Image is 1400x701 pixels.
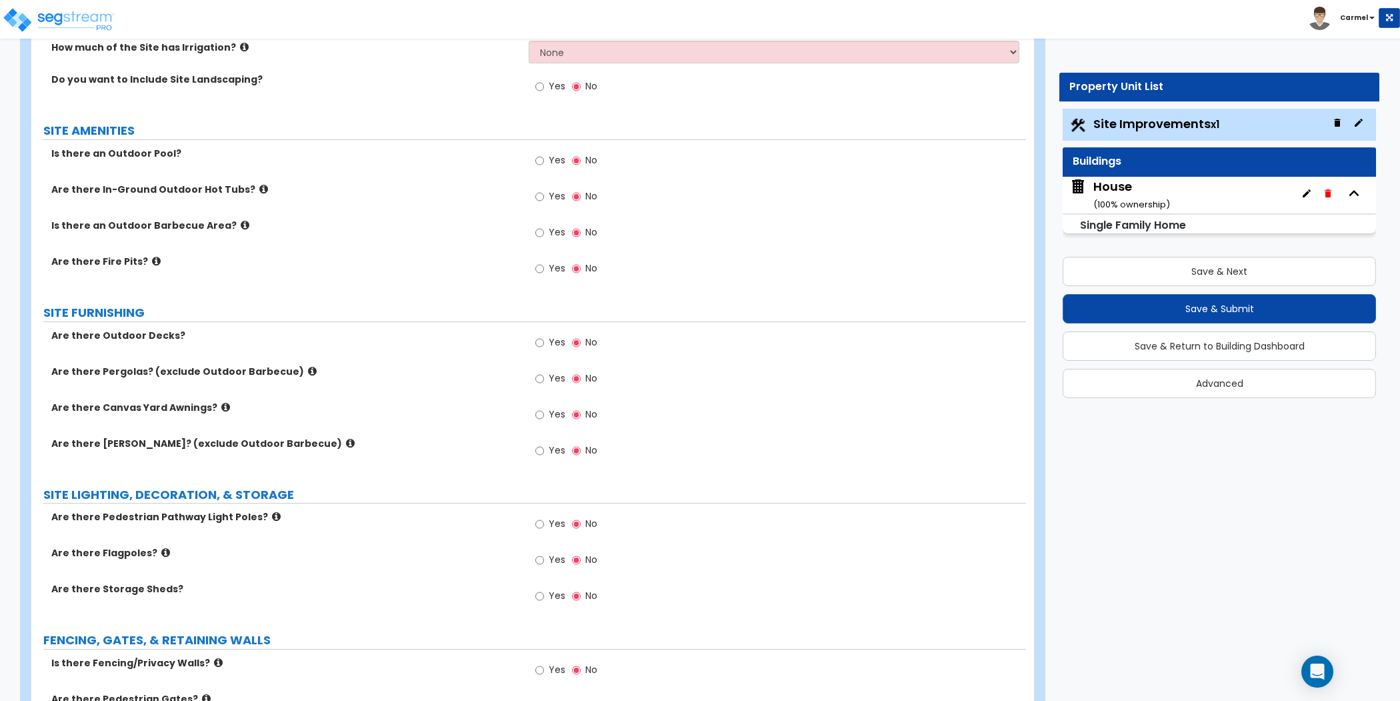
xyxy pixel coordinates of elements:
[572,79,581,94] input: No
[549,444,565,457] span: Yes
[1069,79,1369,95] div: Property Unit List
[535,408,544,422] input: Yes
[1301,656,1333,688] div: Open Intercom Messenger
[51,365,519,378] label: Are there Pergolas? (exclude Outdoor Barbecue)
[535,589,544,604] input: Yes
[1093,115,1219,132] span: Site Improvements
[572,444,581,458] input: No
[572,663,581,678] input: No
[535,372,544,386] input: Yes
[1069,178,1170,212] span: House
[549,79,565,93] span: Yes
[572,189,581,204] input: No
[585,589,597,602] span: No
[43,486,1026,504] label: SITE LIGHTING, DECORATION, & STORAGE
[549,225,565,239] span: Yes
[1063,369,1376,398] button: Advanced
[535,153,544,168] input: Yes
[549,261,565,275] span: Yes
[572,408,581,422] input: No
[572,372,581,386] input: No
[535,444,544,458] input: Yes
[43,304,1026,321] label: SITE FURNISHING
[51,329,519,342] label: Are there Outdoor Decks?
[549,372,565,385] span: Yes
[346,438,355,448] i: click for more info!
[535,79,544,94] input: Yes
[549,153,565,167] span: Yes
[572,553,581,568] input: No
[572,517,581,532] input: No
[549,553,565,566] span: Yes
[1063,294,1376,323] button: Save & Submit
[308,366,317,376] i: click for more info!
[259,184,268,194] i: click for more info!
[549,189,565,203] span: Yes
[51,41,519,54] label: How much of the Site has Irrigation?
[585,335,597,349] span: No
[51,219,519,232] label: Is there an Outdoor Barbecue Area?
[535,261,544,276] input: Yes
[43,632,1026,649] label: FENCING, GATES, & RETAINING WALLS
[214,658,223,668] i: click for more info!
[51,255,519,268] label: Are there Fire Pits?
[1308,7,1331,30] img: avatar.png
[535,553,544,568] input: Yes
[585,153,597,167] span: No
[2,7,115,33] img: logo_pro_r.png
[1093,178,1170,212] div: House
[51,183,519,196] label: Are there In-Ground Outdoor Hot Tubs?
[1063,331,1376,361] button: Save & Return to Building Dashboard
[585,444,597,457] span: No
[535,663,544,678] input: Yes
[272,512,281,522] i: click for more info!
[1069,178,1087,195] img: building.svg
[51,656,519,670] label: Is there Fencing/Privacy Walls?
[585,408,597,421] span: No
[549,589,565,602] span: Yes
[549,517,565,530] span: Yes
[585,225,597,239] span: No
[51,73,519,86] label: Do you want to Include Site Landscaping?
[585,663,597,676] span: No
[1340,13,1368,23] b: Carmel
[241,220,249,230] i: click for more info!
[152,256,161,266] i: click for more info!
[535,225,544,240] input: Yes
[549,408,565,421] span: Yes
[549,335,565,349] span: Yes
[240,42,249,52] i: click for more info!
[585,372,597,385] span: No
[585,189,597,203] span: No
[572,153,581,168] input: No
[51,437,519,450] label: Are there [PERSON_NAME]? (exclude Outdoor Barbecue)
[51,582,519,596] label: Are there Storage Sheds?
[585,79,597,93] span: No
[585,517,597,530] span: No
[1093,198,1170,211] small: ( 100 % ownership)
[585,553,597,566] span: No
[1073,154,1366,169] div: Buildings
[572,225,581,240] input: No
[572,335,581,350] input: No
[535,335,544,350] input: Yes
[221,402,230,412] i: click for more info!
[161,548,170,558] i: click for more info!
[1080,217,1186,233] small: Single Family Home
[51,147,519,160] label: Is there an Outdoor Pool?
[572,589,581,604] input: No
[51,401,519,414] label: Are there Canvas Yard Awnings?
[535,189,544,204] input: Yes
[549,663,565,676] span: Yes
[1211,117,1219,131] small: x1
[51,546,519,560] label: Are there Flagpoles?
[1063,257,1376,286] button: Save & Next
[535,517,544,532] input: Yes
[51,510,519,524] label: Are there Pedestrian Pathway Light Poles?
[43,122,1026,139] label: SITE AMENITIES
[572,261,581,276] input: No
[585,261,597,275] span: No
[1069,117,1087,134] img: Construction.png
